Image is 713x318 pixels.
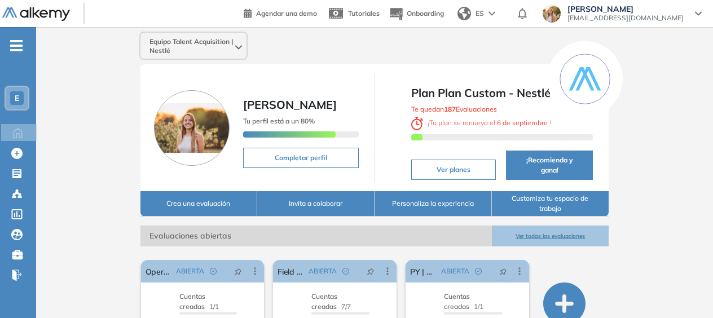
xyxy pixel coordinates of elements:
[226,262,250,280] button: pushpin
[567,14,684,23] span: [EMAIL_ADDRESS][DOMAIN_NAME]
[256,9,317,17] span: Agendar una demo
[506,151,593,180] button: ¡Recomienda y gana!
[444,292,470,311] span: Cuentas creadas
[375,191,492,217] button: Personaliza la experiencia
[15,94,19,103] span: E
[243,117,315,125] span: Tu perfil está a un 80%
[457,7,471,20] img: world
[234,267,242,276] span: pushpin
[567,5,684,14] span: [PERSON_NAME]
[488,11,495,16] img: arrow
[179,292,219,311] span: 1/1
[492,191,609,217] button: Customiza tu espacio de trabajo
[411,105,497,113] span: Te quedan Evaluaciones
[10,45,23,47] i: -
[278,260,304,282] a: Field Sales Specialist (Purina)
[411,85,593,101] span: Plan Plan Custom - Nestlé TA
[407,9,444,17] span: Onboarding
[154,90,230,166] img: Foto de perfil
[441,266,469,276] span: ABIERTA
[492,226,609,246] button: Ver todas las evaluaciones
[244,6,317,19] a: Agendar una demo
[309,266,337,276] span: ABIERTA
[243,148,359,168] button: Completar perfil
[476,8,484,19] span: ES
[410,260,437,282] a: PY | Psicotécnico NO Comercial
[210,268,217,275] span: check-circle
[342,268,349,275] span: check-circle
[444,292,483,311] span: 1/1
[411,160,496,180] button: Ver planes
[367,267,375,276] span: pushpin
[176,266,204,276] span: ABIERTA
[149,37,233,55] span: Equipo Talent Acquisition | Nestlé
[257,191,375,217] button: Invita a colaborar
[311,292,351,311] span: 7/7
[146,260,172,282] a: Operational Buyer
[140,226,492,246] span: Evaluaciones abiertas
[2,7,70,21] img: Logo
[495,118,549,127] b: 6 de septiembre
[475,268,482,275] span: check-circle
[411,117,424,130] img: clock-svg
[348,9,380,17] span: Tutoriales
[311,292,337,311] span: Cuentas creadas
[444,105,456,113] b: 187
[499,267,507,276] span: pushpin
[358,262,383,280] button: pushpin
[243,98,337,112] span: [PERSON_NAME]
[179,292,205,311] span: Cuentas creadas
[140,191,258,217] button: Crea una evaluación
[411,118,552,127] span: ¡ Tu plan se renueva el !
[491,262,516,280] button: pushpin
[389,2,444,26] button: Onboarding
